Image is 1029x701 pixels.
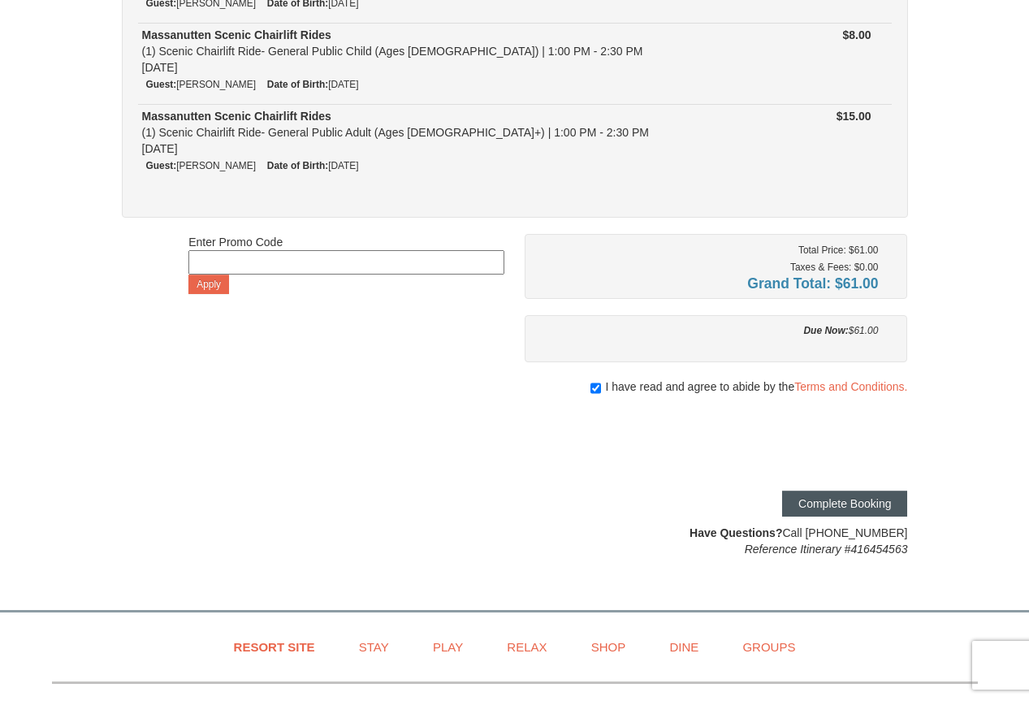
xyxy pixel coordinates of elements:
[486,629,567,665] a: Relax
[267,160,328,171] strong: Date of Birth:
[803,325,848,336] strong: Due Now:
[146,160,256,171] small: [PERSON_NAME]
[142,108,744,157] div: (1) Scenic Chairlift Ride- General Public Adult (Ages [DEMOGRAPHIC_DATA]+) | 1:00 PM - 2:30 PM [D...
[142,110,331,123] strong: Massanutten Scenic Chairlift Rides
[339,629,409,665] a: Stay
[782,491,907,517] button: Complete Booking
[605,379,907,395] span: I have read and agree to abide by the
[267,79,359,90] small: [DATE]
[790,262,878,273] small: Taxes & Fees: $0.00
[571,629,646,665] a: Shop
[146,79,256,90] small: [PERSON_NAME]
[214,629,335,665] a: Resort Site
[745,543,908,556] em: Reference Itinerary #416454563
[267,79,328,90] strong: Date of Birth:
[649,629,719,665] a: Dine
[837,110,871,123] strong: $15.00
[146,160,177,171] strong: Guest:
[722,629,815,665] a: Groups
[537,322,879,339] div: $61.00
[690,526,782,539] strong: Have Questions?
[660,411,907,474] iframe: reCAPTCHA
[142,28,331,41] strong: Massanutten Scenic Chairlift Rides
[794,380,907,393] a: Terms and Conditions.
[842,28,871,41] strong: $8.00
[188,275,229,294] button: Apply
[188,234,504,294] div: Enter Promo Code
[413,629,483,665] a: Play
[142,27,744,76] div: (1) Scenic Chairlift Ride- General Public Child (Ages [DEMOGRAPHIC_DATA]) | 1:00 PM - 2:30 PM [DATE]
[146,79,177,90] strong: Guest:
[267,160,359,171] small: [DATE]
[525,525,908,557] div: Call [PHONE_NUMBER]
[537,275,879,292] h4: Grand Total: $61.00
[798,244,879,256] small: Total Price: $61.00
